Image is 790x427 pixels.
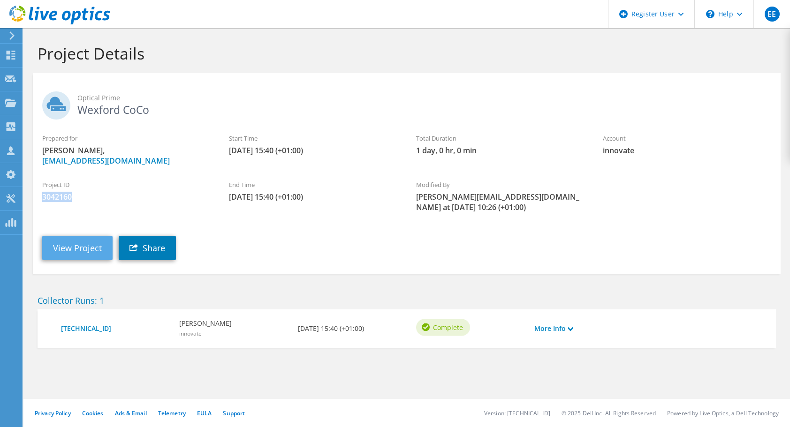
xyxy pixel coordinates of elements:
[38,44,771,63] h1: Project Details
[61,323,170,334] a: [TECHNICAL_ID]
[179,330,202,337] span: innovate
[562,409,656,417] li: © 2025 Dell Inc. All Rights Reserved
[42,134,210,143] label: Prepared for
[229,180,397,189] label: End Time
[42,156,170,166] a: [EMAIL_ADDRESS][DOMAIN_NAME]
[416,145,584,156] span: 1 day, 0 hr, 0 min
[35,409,71,417] a: Privacy Policy
[158,409,186,417] a: Telemetry
[115,409,147,417] a: Ads & Email
[416,134,584,143] label: Total Duration
[42,145,210,166] span: [PERSON_NAME],
[229,134,397,143] label: Start Time
[667,409,779,417] li: Powered by Live Optics, a Dell Technology
[179,318,232,329] b: [PERSON_NAME]
[197,409,212,417] a: EULA
[223,409,245,417] a: Support
[416,180,584,189] label: Modified By
[82,409,104,417] a: Cookies
[42,180,210,189] label: Project ID
[433,322,463,332] span: Complete
[416,192,584,212] span: [PERSON_NAME][EMAIL_ADDRESS][DOMAIN_NAME] at [DATE] 10:26 (+01:00)
[603,134,771,143] label: Account
[77,93,771,103] span: Optical Prime
[298,323,364,334] b: [DATE] 15:40 (+01:00)
[484,409,550,417] li: Version: [TECHNICAL_ID]
[534,323,573,334] a: More Info
[603,145,771,156] span: innovate
[119,236,176,260] a: Share
[42,192,210,202] span: 3042160
[706,10,714,18] svg: \n
[229,192,397,202] span: [DATE] 15:40 (+01:00)
[765,7,780,22] span: EE
[229,145,397,156] span: [DATE] 15:40 (+01:00)
[42,236,113,260] a: View Project
[38,295,776,306] h2: Collector Runs: 1
[42,91,771,115] h2: Wexford CoCo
